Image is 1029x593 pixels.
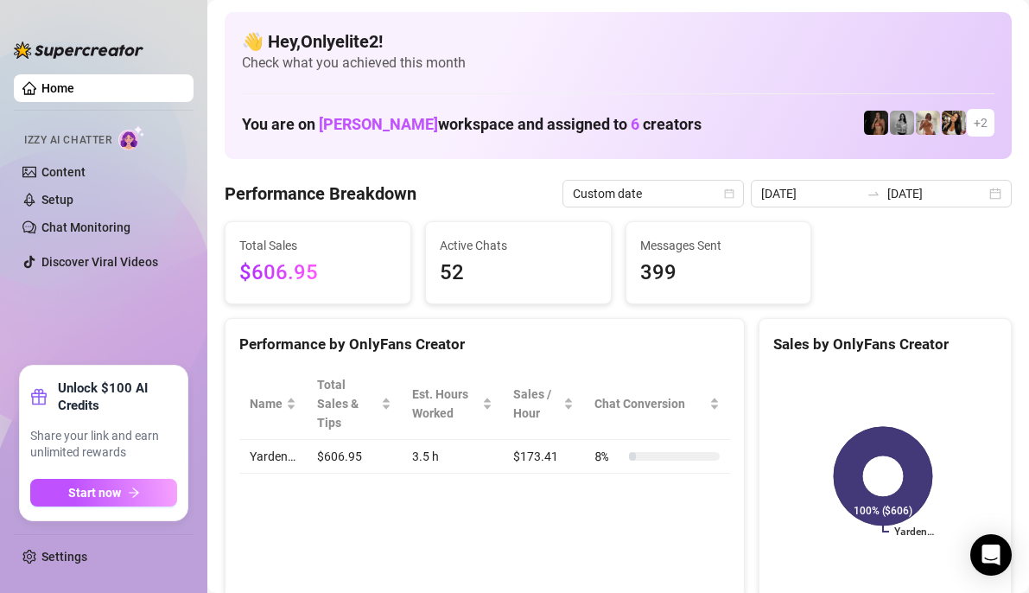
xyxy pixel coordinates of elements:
[440,257,597,290] span: 52
[890,111,914,135] img: A
[412,385,479,423] div: Est. Hours Worked
[916,111,940,135] img: Green
[242,54,994,73] span: Check what you achieved this month
[30,388,48,405] span: gift
[402,440,503,474] td: 3.5 h
[584,368,730,440] th: Chat Conversion
[30,428,177,462] span: Share your link and earn unlimited rewards
[41,193,73,207] a: Setup
[242,29,994,54] h4: 👋 Hey, Onlyelite2 !
[503,368,584,440] th: Sales / Hour
[128,487,140,499] span: arrow-right
[319,115,438,133] span: [PERSON_NAME]
[970,534,1012,576] div: Open Intercom Messenger
[58,379,177,414] strong: Unlock $100 AI Credits
[41,165,86,179] a: Content
[41,255,158,269] a: Discover Viral Videos
[239,440,307,474] td: Yarden…
[864,111,888,135] img: the_bohema
[513,385,560,423] span: Sales / Hour
[503,440,584,474] td: $173.41
[239,333,730,356] div: Performance by OnlyFans Creator
[41,220,130,234] a: Chat Monitoring
[30,479,177,507] button: Start nowarrow-right
[942,111,966,135] img: AdelDahan
[41,81,74,95] a: Home
[867,187,880,201] span: swap-right
[317,375,378,432] span: Total Sales & Tips
[773,333,997,356] div: Sales by OnlyFans Creator
[440,236,597,255] span: Active Chats
[724,188,734,199] span: calendar
[250,394,283,413] span: Name
[974,113,988,132] span: + 2
[239,236,397,255] span: Total Sales
[761,184,860,203] input: Start date
[594,394,706,413] span: Chat Conversion
[242,115,702,134] h1: You are on workspace and assigned to creators
[867,187,880,201] span: to
[307,440,402,474] td: $606.95
[894,526,934,538] text: Yarden…
[631,115,639,133] span: 6
[640,257,797,290] span: 399
[118,125,145,150] img: AI Chatter
[640,236,797,255] span: Messages Sent
[887,184,986,203] input: End date
[24,132,111,149] span: Izzy AI Chatter
[68,486,121,500] span: Start now
[594,447,622,466] span: 8 %
[225,182,416,206] h4: Performance Breakdown
[239,368,307,440] th: Name
[307,368,402,440] th: Total Sales & Tips
[239,257,397,290] span: $606.95
[14,41,143,59] img: logo-BBDzfeDw.svg
[573,181,734,207] span: Custom date
[41,550,87,564] a: Settings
